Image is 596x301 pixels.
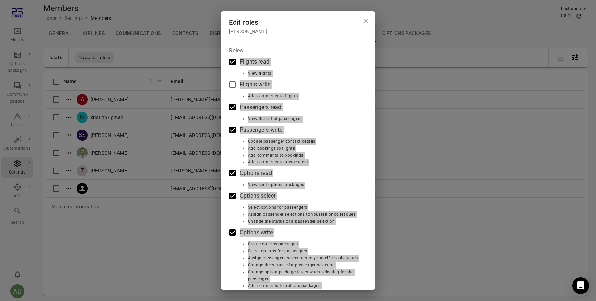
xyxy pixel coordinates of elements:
li: Change the status of a passenger selection [248,218,362,225]
legend: Roles [229,46,243,54]
li: Add comments to options packages [248,282,362,289]
li: Add bookings to flights [248,145,362,152]
span: Options read [240,169,272,177]
div: [PERSON_NAME] [229,28,367,35]
li: View sent options packages [248,182,362,189]
li: Create options packages [248,241,362,248]
div: Edit roles [229,17,367,28]
li: Add comments to flights [248,93,362,100]
li: View the list of passengers [248,116,362,123]
span: Options select [240,192,275,200]
li: Select options for passengers [248,204,362,211]
li: Assign passengers selections to yourself or colleagues [248,255,362,262]
li: Assign passenger selections to yourself or colleagues [248,211,362,218]
li: Select options for passengers [248,248,362,255]
li: Change option package filters when selecting for the passenger [248,269,362,283]
span: Flights write [240,80,270,89]
li: View flights [248,70,362,77]
li: Add comments to passengers [248,159,362,166]
div: Open Intercom Messenger [572,277,589,294]
li: Change the status of a passenger selection [248,262,362,269]
span: Options write [240,228,273,237]
span: Passengers write [240,126,282,134]
span: Flights read [240,58,269,66]
span: Passengers read [240,103,281,111]
li: Add comments to bookings [248,152,362,159]
button: Close dialog [359,14,373,28]
li: Update passenger contact details [248,138,362,145]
